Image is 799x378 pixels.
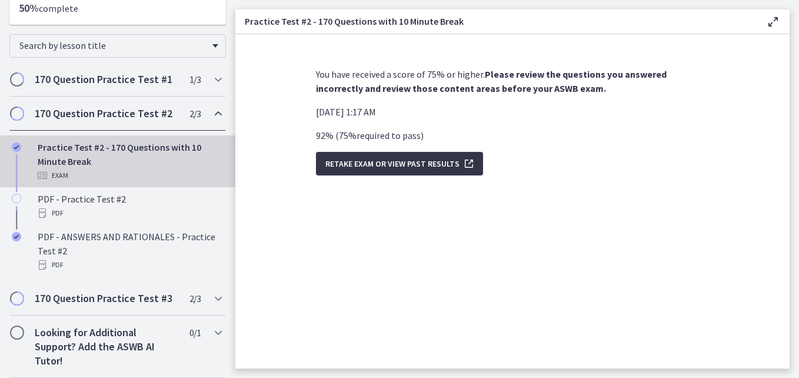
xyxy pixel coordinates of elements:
h2: 170 Question Practice Test #3 [35,291,178,306]
h3: Practice Test #2 - 170 Questions with 10 Minute Break [245,14,747,28]
span: 2 / 3 [189,291,201,306]
button: Retake Exam OR View Past Results [316,152,483,175]
i: Completed [12,142,21,152]
span: 1 / 3 [189,72,201,87]
h2: 170 Question Practice Test #1 [35,72,178,87]
p: complete [19,1,217,15]
h2: 170 Question Practice Test #2 [35,107,178,121]
div: PDF [38,258,221,272]
span: 0 / 1 [189,326,201,340]
div: Practice Test #2 - 170 Questions with 10 Minute Break [38,140,221,183]
i: Completed [12,232,21,241]
span: Search by lesson title [19,39,207,51]
span: [DATE] 1:17 AM [316,106,376,118]
div: Exam [38,168,221,183]
div: PDF - ANSWERS AND RATIONALES - Practice Test #2 [38,230,221,272]
span: 50% [19,1,39,15]
div: PDF - Practice Test #2 [38,192,221,220]
div: Search by lesson title [9,34,226,58]
div: PDF [38,206,221,220]
p: You have received a score of 75% or higher. [316,67,709,95]
strong: Please review the questions you answered incorrectly and review those content areas before your A... [316,68,667,94]
h2: Looking for Additional Support? Add the ASWB AI Tutor! [35,326,178,368]
span: Retake Exam OR View Past Results [325,157,460,171]
span: 2 / 3 [189,107,201,121]
span: 92 % ( 75 % required to pass ) [316,130,424,141]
